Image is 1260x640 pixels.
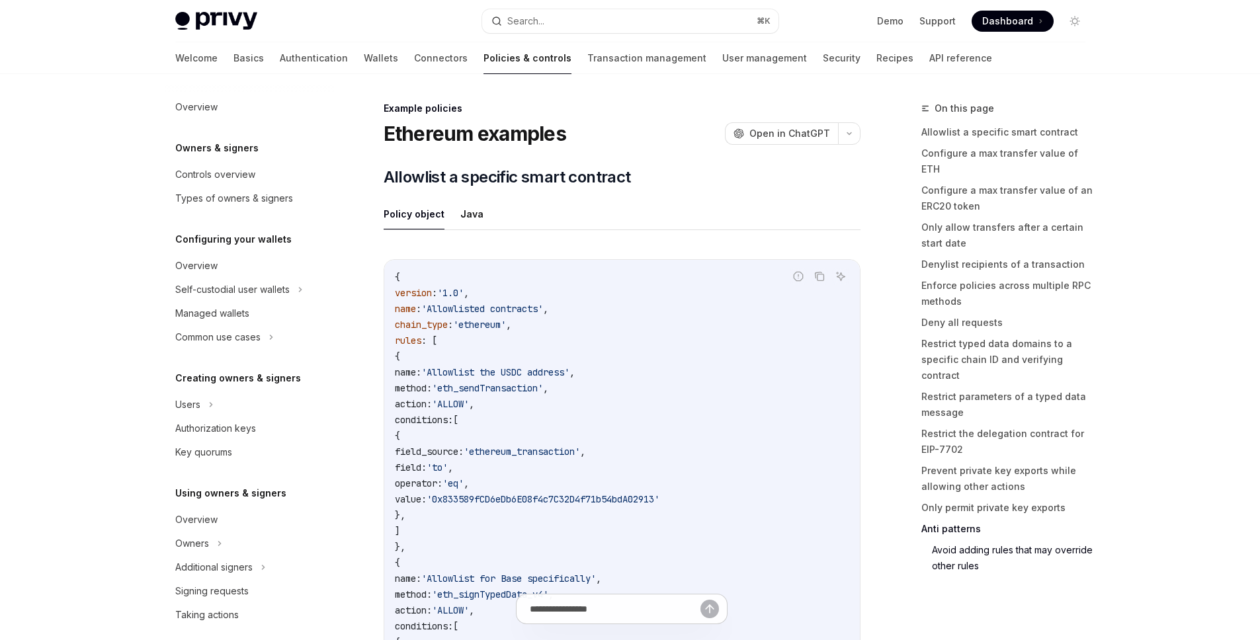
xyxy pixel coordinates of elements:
[700,600,719,618] button: Send message
[580,446,585,458] span: ,
[427,493,659,505] span: '0x833589fCD6eDb6E08f4c7C32D4f71b54bdA02913'
[929,42,992,74] a: API reference
[165,95,334,119] a: Overview
[427,461,448,473] span: 'to'
[921,518,1096,540] a: Anti patterns
[395,573,421,584] span: name:
[453,414,458,426] span: [
[395,287,432,299] span: version
[725,122,838,145] button: Open in ChatGPT
[175,12,257,30] img: light logo
[395,382,432,394] span: method:
[233,42,264,74] a: Basics
[464,477,469,489] span: ,
[165,163,334,186] a: Controls overview
[587,42,706,74] a: Transaction management
[921,386,1096,423] a: Restrict parameters of a typed data message
[921,254,1096,275] a: Denylist recipients of a transaction
[469,398,474,410] span: ,
[921,143,1096,180] a: Configure a max transfer value of ETH
[1064,11,1085,32] button: Toggle dark mode
[175,583,249,599] div: Signing requests
[432,398,469,410] span: 'ALLOW'
[790,268,807,285] button: Report incorrect code
[543,303,548,315] span: ,
[395,525,400,537] span: ]
[395,509,405,521] span: },
[395,557,400,569] span: {
[395,303,416,315] span: name
[175,305,249,321] div: Managed wallets
[165,417,334,440] a: Authorization keys
[175,99,218,115] div: Overview
[175,329,261,345] div: Common use cases
[569,366,575,378] span: ,
[832,268,849,285] button: Ask AI
[757,16,771,26] span: ⌘ K
[175,140,259,156] h5: Owners & signers
[919,15,956,28] a: Support
[448,319,453,331] span: :
[395,271,400,283] span: {
[448,461,453,473] span: ,
[395,477,442,489] span: operator:
[416,303,421,315] span: :
[395,493,427,505] span: value:
[596,573,601,584] span: ,
[921,180,1096,217] a: Configure a max transfer value of an ERC20 token
[464,446,580,458] span: 'ethereum_transaction'
[548,588,554,600] span: ,
[165,440,334,464] a: Key quorums
[175,258,218,274] div: Overview
[384,167,631,188] span: Allowlist a specific smart contract
[175,370,301,386] h5: Creating owners & signers
[280,42,348,74] a: Authentication
[175,231,292,247] h5: Configuring your wallets
[877,15,903,28] a: Demo
[482,9,778,33] button: Search...⌘K
[921,122,1096,143] a: Allowlist a specific smart contract
[483,42,571,74] a: Policies & controls
[165,603,334,627] a: Taking actions
[921,333,1096,386] a: Restrict typed data domains to a specific chain ID and verifying contract
[811,268,828,285] button: Copy the contents from the code block
[364,42,398,74] a: Wallets
[175,167,255,182] div: Controls overview
[921,275,1096,312] a: Enforce policies across multiple RPC methods
[395,319,448,331] span: chain_type
[921,497,1096,518] a: Only permit private key exports
[395,588,432,600] span: method:
[460,198,483,229] button: Java
[384,102,861,115] div: Example policies
[175,607,239,623] div: Taking actions
[175,485,286,501] h5: Using owners & signers
[175,397,200,413] div: Users
[165,186,334,210] a: Types of owners & signers
[972,11,1054,32] a: Dashboard
[506,319,511,331] span: ,
[982,15,1033,28] span: Dashboard
[175,444,232,460] div: Key quorums
[175,559,253,575] div: Additional signers
[722,42,807,74] a: User management
[442,477,464,489] span: 'eq'
[395,414,453,426] span: conditions:
[175,190,293,206] div: Types of owners & signers
[395,398,432,410] span: action:
[437,287,464,299] span: '1.0'
[932,540,1096,577] a: Avoid adding rules that may override other rules
[175,512,218,528] div: Overview
[421,573,596,584] span: 'Allowlist for Base specifically'
[421,335,437,346] span: : [
[432,287,437,299] span: :
[395,461,427,473] span: field:
[749,127,830,140] span: Open in ChatGPT
[165,254,334,278] a: Overview
[175,536,209,551] div: Owners
[395,350,400,362] span: {
[395,366,421,378] span: name:
[395,541,405,553] span: },
[175,282,290,298] div: Self-custodial user wallets
[165,508,334,532] a: Overview
[165,579,334,603] a: Signing requests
